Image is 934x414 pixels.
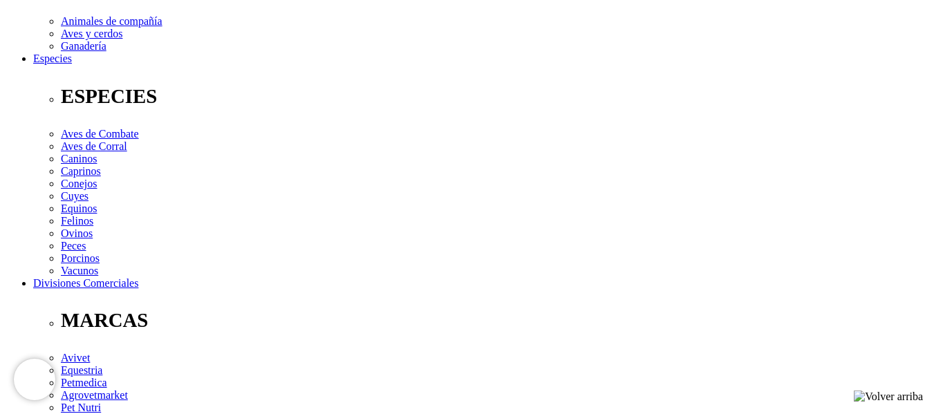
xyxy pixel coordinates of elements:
a: Petmedica [61,377,107,388]
a: Agrovetmarket [61,389,128,401]
a: Equinos [61,203,97,214]
a: Felinos [61,215,93,227]
a: Ganadería [61,40,106,52]
a: Avivet [61,352,90,364]
a: Caninos [61,153,97,164]
a: Cuyes [61,190,88,202]
p: ESPECIES [61,85,928,108]
a: Conejos [61,178,97,189]
a: Divisiones Comerciales [33,277,138,289]
a: Vacunos [61,265,98,276]
img: Volver arriba [854,391,923,403]
a: Aves de Corral [61,140,127,152]
a: Caprinos [61,165,101,177]
a: Aves y cerdos [61,28,122,39]
p: MARCAS [61,309,928,332]
a: Especies [33,53,72,64]
a: Peces [61,240,86,252]
a: Aves de Combate [61,128,139,140]
a: Equestria [61,364,102,376]
a: Pet Nutri [61,402,101,413]
a: Ovinos [61,227,93,239]
a: Animales de compañía [61,15,162,27]
a: Porcinos [61,252,100,264]
iframe: Brevo live chat [14,359,55,400]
